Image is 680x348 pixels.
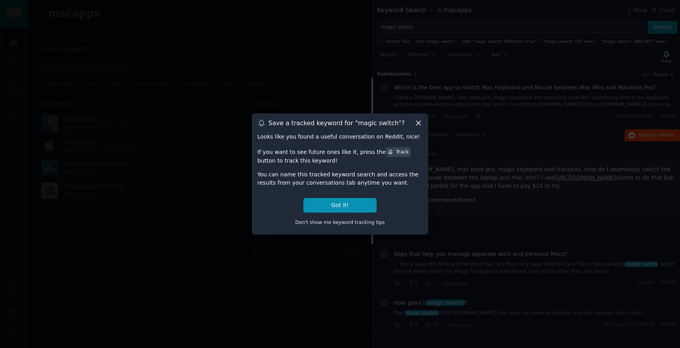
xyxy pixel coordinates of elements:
[295,220,385,225] span: Don't show me keyword tracking tips
[257,133,423,141] div: Looks like you found a useful conversation on Reddit, nice!
[268,119,405,127] h3: Save a tracked keyword for " magic switch "?
[257,146,423,165] div: If you want to see future ones like it, press the button to track this keyword!
[303,198,377,213] button: Got it!
[388,149,408,156] div: Track
[257,170,423,187] div: You can name this tracked keyword search and access the results from your conversations tab anyti...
